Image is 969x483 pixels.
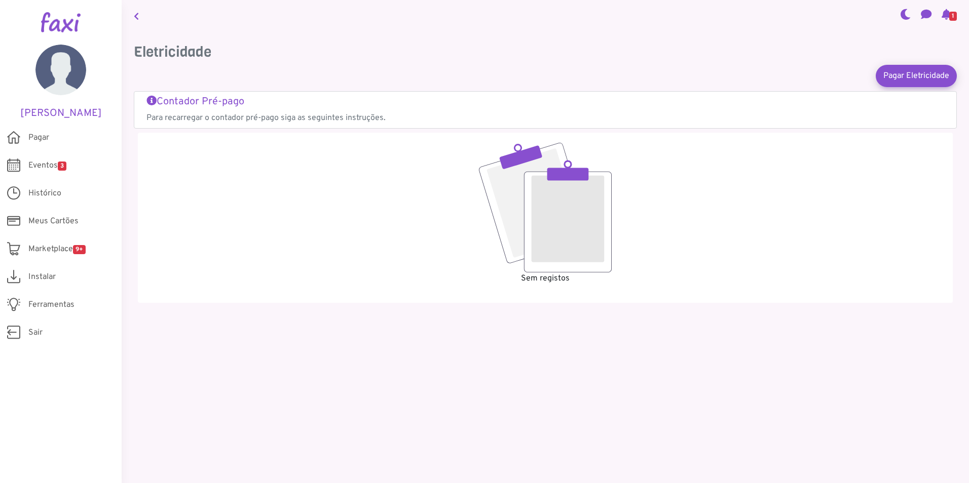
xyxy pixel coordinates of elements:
[28,187,61,199] span: Histórico
[479,143,612,272] img: empty.svg
[58,162,66,171] span: 3
[28,243,86,255] span: Marketplace
[28,327,43,339] span: Sair
[28,299,74,311] span: Ferramentas
[146,96,944,108] h5: Contador Pré-pago
[146,112,944,124] p: Para recarregar o contador pré-pago siga as seguintes instruções.
[949,12,957,21] span: 1
[15,107,106,119] h5: [PERSON_NAME]
[28,215,79,227] span: Meus Cartões
[28,271,56,283] span: Instalar
[28,159,66,172] span: Eventos
[15,45,106,119] a: [PERSON_NAME]
[146,96,944,124] a: Contador Pré-pago Para recarregar o contador pré-pago siga as seguintes instruções.
[148,272,943,285] p: Sem registos
[876,65,957,87] a: Pagar Eletricidade
[73,245,86,254] span: 9+
[134,44,957,61] h3: Eletricidade
[28,132,49,144] span: Pagar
